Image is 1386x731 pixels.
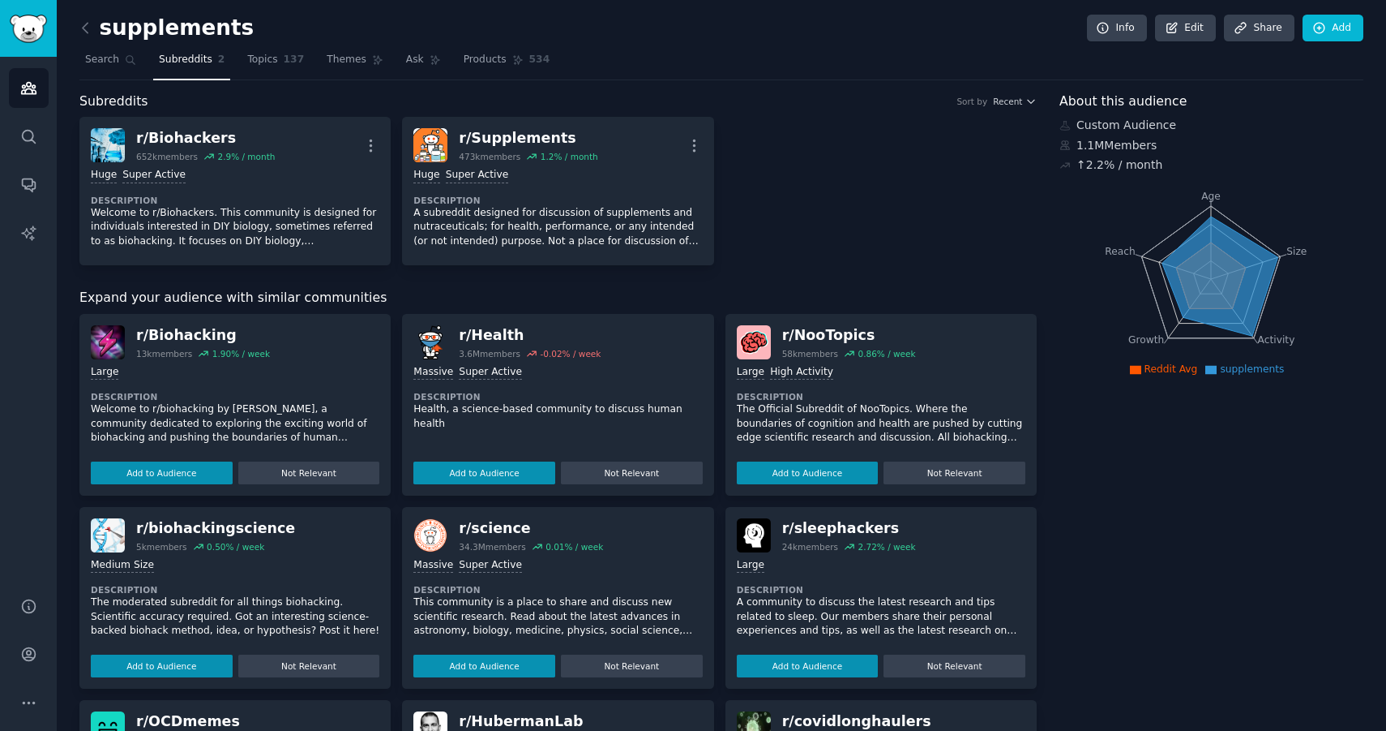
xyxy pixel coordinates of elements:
p: A community to discuss the latest research and tips related to sleep. Our members share their per... [737,596,1025,639]
img: biohackingscience [91,518,125,553]
img: GummySearch logo [10,15,47,43]
img: science [413,518,447,553]
button: Not Relevant [883,655,1025,677]
p: Welcome to r/biohacking by [PERSON_NAME], a community dedicated to exploring the exciting world o... [91,402,379,445]
button: Add to Audience [737,655,879,677]
img: sleephackers [737,518,771,553]
span: supplements [1220,363,1284,375]
div: Super Active [122,168,186,183]
span: Expand your audience with similar communities [79,288,387,308]
img: Health [413,325,447,359]
a: Add [1303,15,1363,42]
button: Not Relevant [561,462,703,484]
dt: Description [413,391,702,402]
button: Recent [993,96,1037,107]
p: Health, a science-based community to discuss human health [413,402,702,431]
span: Themes [327,53,366,67]
span: 137 [284,53,305,67]
span: Topics [247,53,277,67]
img: NooTopics [737,325,771,359]
div: Sort by [956,96,987,107]
button: Add to Audience [91,462,233,484]
div: 0.86 % / week [858,348,915,359]
div: 2.9 % / month [217,151,275,162]
dt: Description [737,584,1025,596]
div: 34.3M members [459,541,525,553]
p: A subreddit designed for discussion of supplements and nutraceuticals; for health, performance, o... [413,206,702,249]
tspan: Reach [1105,245,1136,256]
span: About this audience [1059,92,1187,112]
tspan: Growth [1128,334,1164,346]
div: 1.90 % / week [212,348,270,359]
dt: Description [91,391,379,402]
a: Biohackersr/Biohackers652kmembers2.9% / monthHugeSuper ActiveDescriptionWelcome to r/Biohackers. ... [79,117,391,265]
div: r/ biohackingscience [136,518,295,539]
img: Biohackers [91,128,125,162]
div: r/ science [459,518,603,539]
span: Reddit Avg [1144,363,1198,375]
div: r/ Health [459,325,601,346]
div: Massive [413,365,453,381]
button: Add to Audience [413,655,555,677]
div: 2.72 % / week [858,541,915,553]
p: Welcome to r/Biohackers. This community is designed for individuals interested in DIY biology, so... [91,206,379,249]
div: r/ Biohackers [136,128,275,148]
button: Add to Audience [91,655,233,677]
img: Biohacking [91,325,125,359]
div: 652k members [136,151,198,162]
div: 0.01 % / week [545,541,603,553]
div: Super Active [459,365,522,381]
div: Large [737,558,764,574]
div: -0.02 % / week [540,348,601,359]
div: Medium Size [91,558,154,574]
div: Super Active [446,168,509,183]
div: Large [737,365,764,381]
tspan: Age [1201,191,1221,202]
h2: supplements [79,15,254,41]
button: Not Relevant [883,462,1025,484]
div: 24k members [782,541,838,553]
img: Supplements [413,128,447,162]
a: Subreddits2 [153,47,230,80]
a: Share [1224,15,1294,42]
div: 5k members [136,541,187,553]
div: 0.50 % / week [207,541,264,553]
div: 13k members [136,348,192,359]
a: Info [1087,15,1147,42]
dt: Description [737,391,1025,402]
tspan: Activity [1258,334,1295,346]
a: Search [79,47,142,80]
button: Not Relevant [238,462,380,484]
a: Edit [1155,15,1216,42]
dt: Description [413,195,702,206]
p: The Official Subreddit of NooTopics. Where the boundaries of cognition and health are pushed by c... [737,402,1025,445]
a: Products534 [458,47,555,80]
div: 473k members [459,151,520,162]
div: Large [91,365,118,381]
div: Huge [413,168,439,183]
div: 3.6M members [459,348,520,359]
div: r/ Biohacking [136,325,270,346]
span: 534 [529,53,550,67]
dt: Description [413,584,702,596]
span: 2 [218,53,225,67]
span: Products [464,53,507,67]
button: Add to Audience [413,462,555,484]
div: r/ NooTopics [782,325,916,346]
button: Not Relevant [238,655,380,677]
div: r/ sleephackers [782,518,916,539]
dt: Description [91,584,379,596]
div: 1.1M Members [1059,137,1363,154]
dt: Description [91,195,379,206]
button: Not Relevant [561,655,703,677]
div: ↑ 2.2 % / month [1076,157,1162,174]
span: Recent [993,96,1022,107]
a: Ask [400,47,447,80]
p: This community is a place to share and discuss new scientific research. Read about the latest adv... [413,596,702,639]
a: Topics137 [242,47,310,80]
div: 1.2 % / month [541,151,598,162]
tspan: Size [1286,245,1307,256]
a: Themes [321,47,389,80]
p: The moderated subreddit for all things biohacking. Scientific accuracy required. Got an interesti... [91,596,379,639]
div: High Activity [770,365,833,381]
